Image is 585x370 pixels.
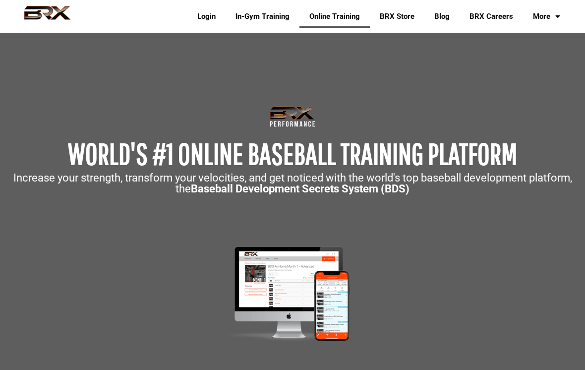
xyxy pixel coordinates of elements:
a: Login [187,5,226,28]
a: BRX Store [370,5,424,28]
a: Online Training [299,5,370,28]
p: Increase your strength, transform your velocities, and get noticed with the world's top baseball ... [5,173,580,194]
span: WORLD'S #1 ONLINE BASEBALL TRAINING PLATFORM [68,136,517,171]
img: BRX Performance [15,5,80,27]
a: Blog [424,5,460,28]
img: Transparent-Black-BRX-Logo-White-Performance [268,104,317,129]
strong: Baseball Development Secrets System (BDS) [191,183,409,195]
a: BRX Careers [460,5,523,28]
a: In-Gym Training [226,5,299,28]
a: More [523,5,570,28]
img: Mockup-2-large [214,244,371,344]
div: Navigation Menu [180,5,570,28]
